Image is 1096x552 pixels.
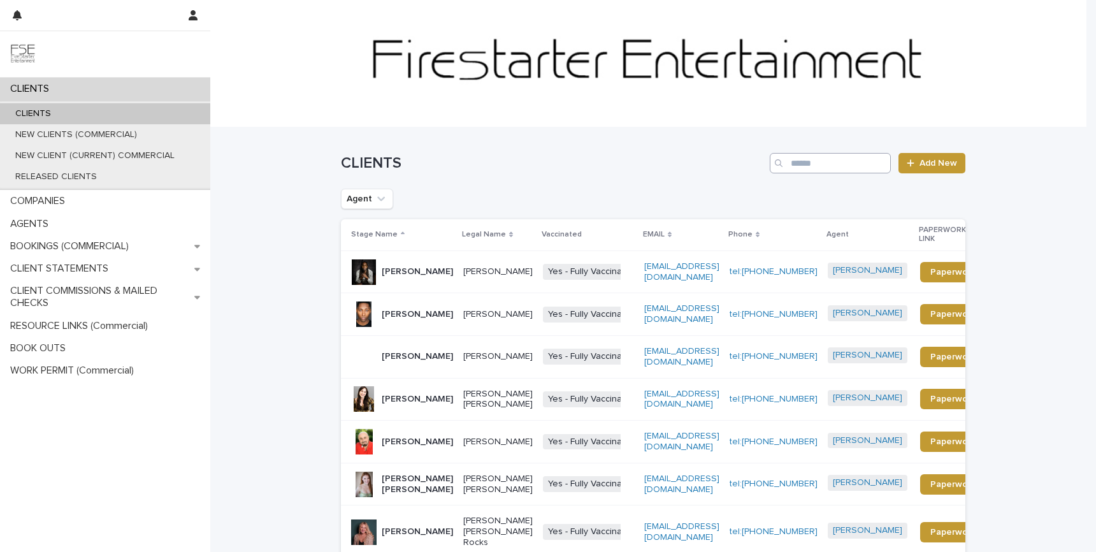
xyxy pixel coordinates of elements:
a: tel:[PHONE_NUMBER] [730,267,818,276]
a: [EMAIL_ADDRESS][DOMAIN_NAME] [644,304,719,324]
tr: [PERSON_NAME][PERSON_NAME]Yes - Fully Vaccinated[EMAIL_ADDRESS][DOMAIN_NAME]tel:[PHONE_NUMBER][PE... [341,251,1006,293]
a: tel:[PHONE_NUMBER] [730,479,818,488]
a: [PERSON_NAME] [833,265,902,276]
a: Paperwork [920,347,986,367]
p: [PERSON_NAME] [463,351,533,362]
button: Agent [341,189,393,209]
tr: [PERSON_NAME] [PERSON_NAME][PERSON_NAME] [PERSON_NAME]Yes - Fully Vaccinated[EMAIL_ADDRESS][DOMAI... [341,463,1006,505]
span: Paperwork [930,352,976,361]
a: [PERSON_NAME] [833,393,902,403]
p: EMAIL [643,228,665,242]
a: Paperwork [920,522,986,542]
span: Yes - Fully Vaccinated [543,307,640,323]
a: [EMAIL_ADDRESS][DOMAIN_NAME] [644,432,719,451]
a: [PERSON_NAME] [833,525,902,536]
p: Phone [728,228,753,242]
span: Yes - Fully Vaccinated [543,434,640,450]
a: [EMAIL_ADDRESS][DOMAIN_NAME] [644,474,719,494]
a: tel:[PHONE_NUMBER] [730,437,818,446]
a: [PERSON_NAME] [833,308,902,319]
span: Yes - Fully Vaccinated [543,524,640,540]
p: [PERSON_NAME] [382,351,453,362]
p: CLIENT COMMISSIONS & MAILED CHECKS [5,285,194,309]
a: Paperwork [920,262,986,282]
a: tel:[PHONE_NUMBER] [730,395,818,403]
p: [PERSON_NAME] [463,309,533,320]
span: Paperwork [930,268,976,277]
tr: [PERSON_NAME][PERSON_NAME] [PERSON_NAME]Yes - Fully Vaccinated[EMAIL_ADDRESS][DOMAIN_NAME]tel:[PH... [341,378,1006,421]
img: 9JgRvJ3ETPGCJDhvPVA5 [10,41,36,67]
span: Paperwork [930,395,976,403]
span: Paperwork [930,480,976,489]
p: [PERSON_NAME] [382,437,453,447]
tr: [PERSON_NAME][PERSON_NAME]Yes - Fully Vaccinated[EMAIL_ADDRESS][DOMAIN_NAME]tel:[PHONE_NUMBER][PE... [341,335,1006,378]
p: [PERSON_NAME] [382,527,453,537]
span: Paperwork [930,310,976,319]
a: tel:[PHONE_NUMBER] [730,527,818,536]
a: Paperwork [920,432,986,452]
a: Paperwork [920,389,986,409]
p: CLIENTS [5,108,61,119]
a: tel:[PHONE_NUMBER] [730,310,818,319]
p: [PERSON_NAME] [382,394,453,405]
p: Stage Name [351,228,398,242]
span: Paperwork [930,528,976,537]
span: Yes - Fully Vaccinated [543,349,640,365]
span: Yes - Fully Vaccinated [543,391,640,407]
a: [EMAIL_ADDRESS][DOMAIN_NAME] [644,389,719,409]
p: BOOKINGS (COMMERCIAL) [5,240,139,252]
p: [PERSON_NAME] [PERSON_NAME] [463,474,533,495]
p: [PERSON_NAME] [PERSON_NAME] [463,389,533,410]
a: [PERSON_NAME] [833,477,902,488]
a: Add New [898,153,965,173]
p: Vaccinated [542,228,582,242]
a: [EMAIL_ADDRESS][DOMAIN_NAME] [644,262,719,282]
a: [EMAIL_ADDRESS][DOMAIN_NAME] [644,347,719,367]
p: [PERSON_NAME] [PERSON_NAME] Rocks [463,516,533,548]
p: COMPANIES [5,195,75,207]
p: RESOURCE LINKS (Commercial) [5,320,158,332]
p: [PERSON_NAME] [463,266,533,277]
a: [PERSON_NAME] [833,435,902,446]
tr: [PERSON_NAME][PERSON_NAME]Yes - Fully Vaccinated[EMAIL_ADDRESS][DOMAIN_NAME]tel:[PHONE_NUMBER][PE... [341,293,1006,336]
a: Paperwork [920,304,986,324]
p: NEW CLIENTS (COMMERCIAL) [5,129,147,140]
p: WORK PERMIT (Commercial) [5,365,144,377]
p: Agent [826,228,849,242]
a: [PERSON_NAME] [833,350,902,361]
p: [PERSON_NAME] [463,437,533,447]
p: [PERSON_NAME] [382,309,453,320]
span: Paperwork [930,437,976,446]
a: [EMAIL_ADDRESS][DOMAIN_NAME] [644,522,719,542]
p: RELEASED CLIENTS [5,171,107,182]
p: PAPERWORK LINK [919,223,979,247]
p: NEW CLIENT (CURRENT) COMMERCIAL [5,150,185,161]
p: CLIENT STATEMENTS [5,263,119,275]
tr: [PERSON_NAME][PERSON_NAME]Yes - Fully Vaccinated[EMAIL_ADDRESS][DOMAIN_NAME]tel:[PHONE_NUMBER][PE... [341,421,1006,463]
p: [PERSON_NAME] [PERSON_NAME] [382,474,453,495]
a: tel:[PHONE_NUMBER] [730,352,818,361]
p: CLIENTS [5,83,59,95]
p: AGENTS [5,218,59,230]
span: Yes - Fully Vaccinated [543,264,640,280]
p: BOOK OUTS [5,342,76,354]
span: Add New [919,159,957,168]
input: Search [770,153,891,173]
span: Yes - Fully Vaccinated [543,476,640,492]
p: [PERSON_NAME] [382,266,453,277]
a: Paperwork [920,474,986,495]
h1: CLIENTS [341,154,765,173]
p: Legal Name [462,228,506,242]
